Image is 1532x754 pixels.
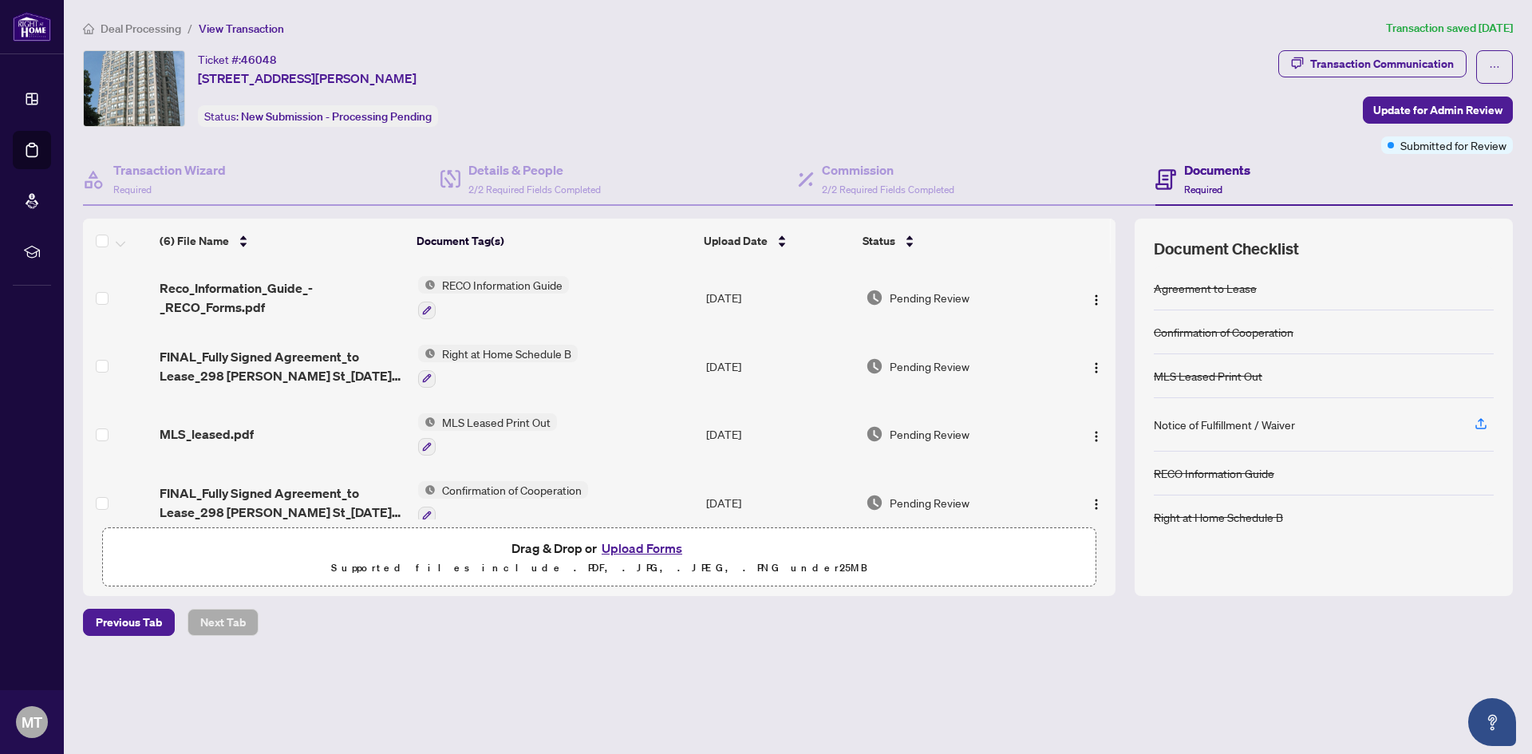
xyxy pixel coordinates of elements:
[198,50,277,69] div: Ticket #:
[597,538,687,559] button: Upload Forms
[199,22,284,36] span: View Transaction
[198,69,417,88] span: [STREET_ADDRESS][PERSON_NAME]
[1084,285,1109,310] button: Logo
[1090,294,1103,306] img: Logo
[418,345,436,362] img: Status Icon
[113,559,1086,578] p: Supported files include .PDF, .JPG, .JPEG, .PNG under 25 MB
[890,289,969,306] span: Pending Review
[1184,184,1222,195] span: Required
[113,160,226,180] h4: Transaction Wizard
[241,53,277,67] span: 46048
[410,219,697,263] th: Document Tag(s)
[1184,160,1250,180] h4: Documents
[1278,50,1467,77] button: Transaction Communication
[84,51,184,126] img: IMG-C12285058_1.jpg
[1154,508,1283,526] div: Right at Home Schedule B
[1090,430,1103,443] img: Logo
[160,278,405,317] span: Reco_Information_Guide_-_RECO_Forms.pdf
[856,219,1055,263] th: Status
[188,19,192,38] li: /
[700,332,859,401] td: [DATE]
[1363,97,1513,124] button: Update for Admin Review
[436,413,557,431] span: MLS Leased Print Out
[1154,238,1299,260] span: Document Checklist
[1310,51,1454,77] div: Transaction Communication
[1468,698,1516,746] button: Open asap
[418,413,557,456] button: Status IconMLS Leased Print Out
[160,484,405,522] span: FINAL_Fully Signed Agreement_to Lease_298 [PERSON_NAME] St_[DATE] 09_20_37.pdf
[1400,136,1506,154] span: Submitted for Review
[866,425,883,443] img: Document Status
[1090,498,1103,511] img: Logo
[22,711,42,733] span: MT
[160,347,405,385] span: FINAL_Fully Signed Agreement_to Lease_298 [PERSON_NAME] St_[DATE] 09_20_37.pdf
[13,12,51,41] img: logo
[511,538,687,559] span: Drag & Drop or
[822,184,954,195] span: 2/2 Required Fields Completed
[418,413,436,431] img: Status Icon
[153,219,410,263] th: (6) File Name
[1090,361,1103,374] img: Logo
[700,468,859,537] td: [DATE]
[1373,97,1502,123] span: Update for Admin Review
[468,184,601,195] span: 2/2 Required Fields Completed
[83,609,175,636] button: Previous Tab
[700,401,859,469] td: [DATE]
[890,357,969,375] span: Pending Review
[1154,323,1293,341] div: Confirmation of Cooperation
[890,494,969,511] span: Pending Review
[1154,367,1262,385] div: MLS Leased Print Out
[160,232,229,250] span: (6) File Name
[418,345,578,388] button: Status IconRight at Home Schedule B
[436,276,569,294] span: RECO Information Guide
[436,481,588,499] span: Confirmation of Cooperation
[863,232,895,250] span: Status
[866,289,883,306] img: Document Status
[418,276,569,319] button: Status IconRECO Information Guide
[241,109,432,124] span: New Submission - Processing Pending
[418,481,436,499] img: Status Icon
[103,528,1096,587] span: Drag & Drop orUpload FormsSupported files include .PDF, .JPG, .JPEG, .PNG under25MB
[101,22,181,36] span: Deal Processing
[890,425,969,443] span: Pending Review
[1489,61,1500,73] span: ellipsis
[866,357,883,375] img: Document Status
[160,424,254,444] span: MLS_leased.pdf
[700,263,859,332] td: [DATE]
[418,481,588,524] button: Status IconConfirmation of Cooperation
[697,219,856,263] th: Upload Date
[1154,416,1295,433] div: Notice of Fulfillment / Waiver
[1154,464,1274,482] div: RECO Information Guide
[418,276,436,294] img: Status Icon
[436,345,578,362] span: Right at Home Schedule B
[1154,279,1257,297] div: Agreement to Lease
[1386,19,1513,38] article: Transaction saved [DATE]
[1084,490,1109,515] button: Logo
[468,160,601,180] h4: Details & People
[822,160,954,180] h4: Commission
[113,184,152,195] span: Required
[1084,421,1109,447] button: Logo
[96,610,162,635] span: Previous Tab
[188,609,259,636] button: Next Tab
[704,232,768,250] span: Upload Date
[83,23,94,34] span: home
[198,105,438,127] div: Status:
[1084,353,1109,379] button: Logo
[866,494,883,511] img: Document Status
